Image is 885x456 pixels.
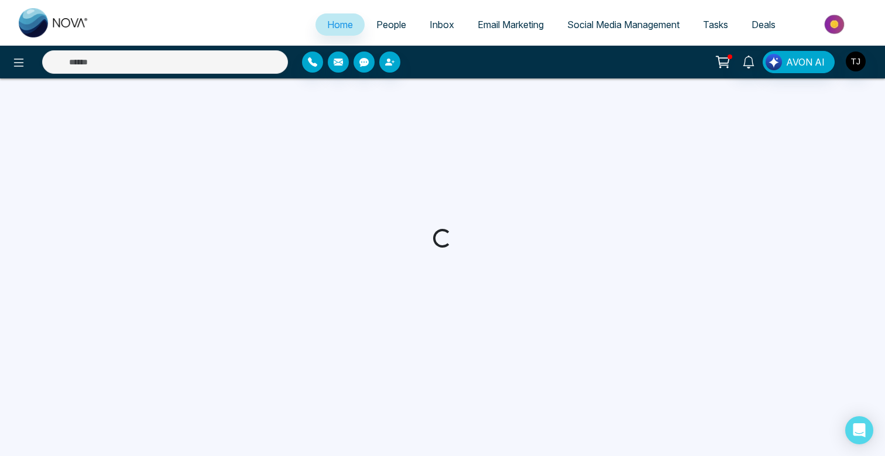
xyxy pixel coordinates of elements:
[752,19,776,30] span: Deals
[766,54,782,70] img: Lead Flow
[430,19,454,30] span: Inbox
[315,13,365,36] a: Home
[466,13,555,36] a: Email Marketing
[418,13,466,36] a: Inbox
[19,8,89,37] img: Nova CRM Logo
[567,19,680,30] span: Social Media Management
[365,13,418,36] a: People
[793,11,878,37] img: Market-place.gif
[376,19,406,30] span: People
[703,19,728,30] span: Tasks
[555,13,691,36] a: Social Media Management
[846,52,866,71] img: User Avatar
[845,416,873,444] div: Open Intercom Messenger
[786,55,825,69] span: AVON AI
[763,51,835,73] button: AVON AI
[691,13,740,36] a: Tasks
[327,19,353,30] span: Home
[478,19,544,30] span: Email Marketing
[740,13,787,36] a: Deals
